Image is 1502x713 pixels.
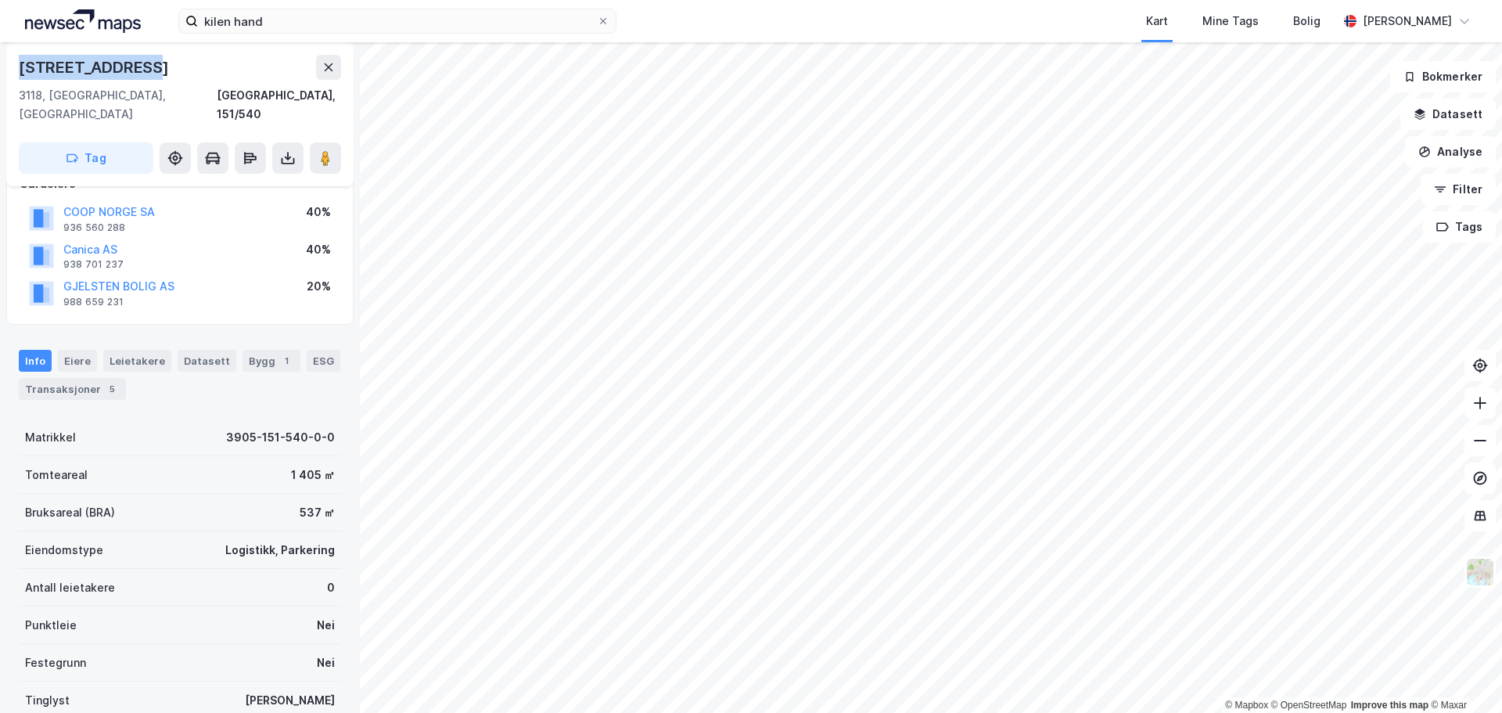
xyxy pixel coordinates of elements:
[25,503,115,522] div: Bruksareal (BRA)
[25,691,70,710] div: Tinglyst
[1424,638,1502,713] iframe: Chat Widget
[226,428,335,447] div: 3905-151-540-0-0
[225,541,335,560] div: Logistikk, Parkering
[63,258,124,271] div: 938 701 237
[1146,12,1168,31] div: Kart
[1363,12,1452,31] div: [PERSON_NAME]
[306,240,331,259] div: 40%
[19,55,172,80] div: [STREET_ADDRESS]
[178,350,236,372] div: Datasett
[1351,700,1428,711] a: Improve this map
[278,353,294,369] div: 1
[307,350,340,372] div: ESG
[306,203,331,221] div: 40%
[1390,61,1496,92] button: Bokmerker
[1293,12,1321,31] div: Bolig
[19,378,126,400] div: Transaksjoner
[25,541,103,560] div: Eiendomstype
[317,616,335,635] div: Nei
[103,350,171,372] div: Leietakere
[1421,174,1496,205] button: Filter
[307,277,331,296] div: 20%
[63,296,124,308] div: 988 659 231
[1405,136,1496,167] button: Analyse
[104,381,120,397] div: 5
[19,142,153,174] button: Tag
[198,9,597,33] input: Søk på adresse, matrikkel, gårdeiere, leietakere eller personer
[1465,557,1495,587] img: Z
[25,654,86,672] div: Festegrunn
[25,428,76,447] div: Matrikkel
[1423,211,1496,243] button: Tags
[25,466,88,484] div: Tomteareal
[327,578,335,597] div: 0
[25,578,115,597] div: Antall leietakere
[317,654,335,672] div: Nei
[25,9,141,33] img: logo.a4113a55bc3d86da70a041830d287a7e.svg
[243,350,300,372] div: Bygg
[19,86,217,124] div: 3118, [GEOGRAPHIC_DATA], [GEOGRAPHIC_DATA]
[19,350,52,372] div: Info
[1202,12,1259,31] div: Mine Tags
[58,350,97,372] div: Eiere
[217,86,341,124] div: [GEOGRAPHIC_DATA], 151/540
[63,221,125,234] div: 936 560 288
[1400,99,1496,130] button: Datasett
[300,503,335,522] div: 537 ㎡
[291,466,335,484] div: 1 405 ㎡
[1271,700,1347,711] a: OpenStreetMap
[25,616,77,635] div: Punktleie
[1225,700,1268,711] a: Mapbox
[245,691,335,710] div: [PERSON_NAME]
